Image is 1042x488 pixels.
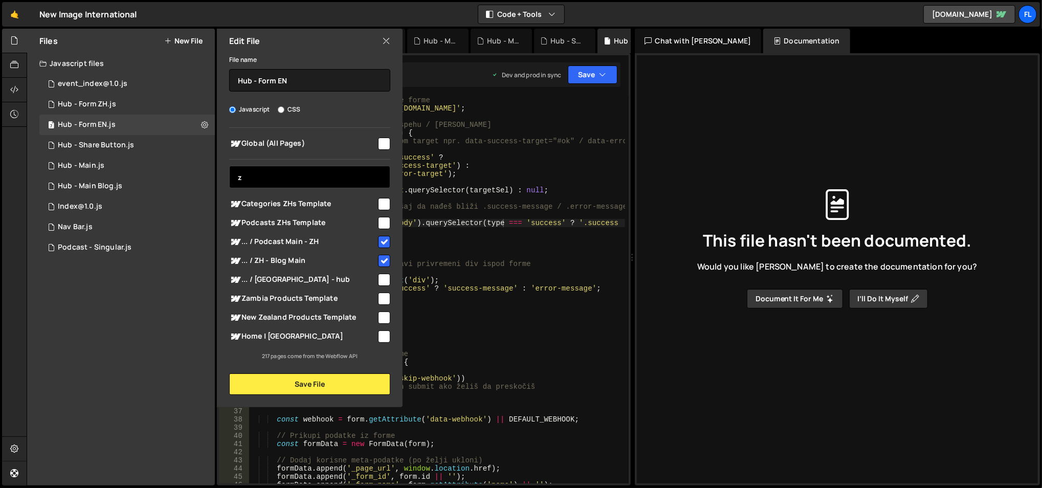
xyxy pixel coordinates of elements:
[219,407,249,415] div: 37
[697,261,977,272] span: Would you like [PERSON_NAME] to create the documentation for you?
[39,115,215,135] div: Hub - Form EN.js
[2,2,27,27] a: 🤙
[229,255,376,267] span: ... / ZH - Blog Main
[39,156,215,176] div: 15795/46323.js
[923,5,1015,24] a: [DOMAIN_NAME]
[229,166,390,188] input: Search pages
[58,243,131,252] div: Podcast - Singular.js
[229,138,376,150] span: Global (All Pages)
[58,202,102,211] div: Index@1.0.js
[219,424,249,432] div: 39
[229,217,376,229] span: Podcasts ZHs Template
[39,35,58,47] h2: Files
[424,36,456,46] div: Hub - Main Blog.js
[58,120,116,129] div: Hub - Form EN.js
[229,312,376,324] span: New Zealand Products Template
[614,36,647,46] div: Hub - Form EN.js
[39,74,215,94] div: 15795/42190.js
[703,232,971,249] span: This file hasn't been documented.
[58,161,104,170] div: Hub - Main.js
[39,135,215,156] div: 15795/47629.js
[219,415,249,424] div: 38
[229,198,376,210] span: Categories ZHs Template
[39,237,215,258] div: Podcast - Singular.js
[58,223,93,232] div: Nav Bar.js
[278,104,300,115] label: CSS
[219,432,249,440] div: 40
[58,182,122,191] div: Hub - Main Blog.js
[39,94,215,115] div: 15795/47675.js
[229,69,390,92] input: Name
[164,37,203,45] button: New File
[219,464,249,473] div: 44
[747,289,843,308] button: Document it for me
[39,196,215,217] div: 15795/44313.js
[229,55,257,65] label: File name
[58,79,127,88] div: event_index@1.0.js
[229,293,376,305] span: Zambia Products Template
[492,71,561,79] div: Dev and prod in sync
[219,440,249,448] div: 41
[229,373,390,395] button: Save File
[229,236,376,248] span: ... / Podcast Main - ZH
[229,274,376,286] span: ... / [GEOGRAPHIC_DATA] - hub
[229,35,260,47] h2: Edit File
[27,53,215,74] div: Javascript files
[58,100,116,109] div: Hub - Form ZH.js
[478,5,564,24] button: Code + Tools
[58,141,134,150] div: Hub - Share Button.js
[219,473,249,481] div: 45
[1018,5,1037,24] a: Fl
[229,330,376,343] span: Home | [GEOGRAPHIC_DATA]
[849,289,928,308] button: I’ll do it myself
[39,176,215,196] div: 15795/46353.js
[39,8,137,20] div: New Image International
[550,36,583,46] div: Hub - Share Button.js
[635,29,762,53] div: Chat with [PERSON_NAME]
[229,104,270,115] label: Javascript
[763,29,850,53] div: Documentation
[278,106,284,113] input: CSS
[219,456,249,464] div: 43
[487,36,520,46] div: Hub - Main.js
[229,106,236,113] input: Javascript
[219,448,249,456] div: 42
[48,122,54,130] span: 7
[568,65,617,84] button: Save
[39,217,215,237] div: Nav Bar.js
[262,352,358,360] small: 217 pages come from the Webflow API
